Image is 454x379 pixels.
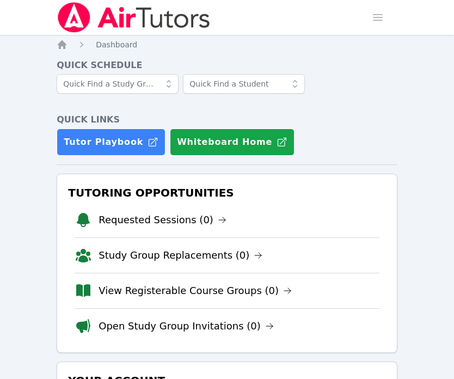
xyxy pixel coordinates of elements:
[99,248,262,263] a: Study Group Replacements (0)
[96,40,137,49] span: Dashboard
[57,129,165,156] a: Tutor Playbook
[57,74,179,94] input: Quick Find a Study Group
[57,113,397,126] h4: Quick Links
[99,283,292,298] a: View Registerable Course Groups (0)
[183,74,305,94] input: Quick Find a Student
[57,2,211,33] img: Air Tutors
[170,129,295,156] button: Whiteboard Home
[57,39,397,50] nav: Breadcrumb
[99,319,274,334] a: Open Study Group Invitations (0)
[99,212,226,228] a: Requested Sessions (0)
[66,183,388,203] h3: Tutoring Opportunities
[96,39,137,50] a: Dashboard
[57,59,397,72] h4: Quick Schedule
